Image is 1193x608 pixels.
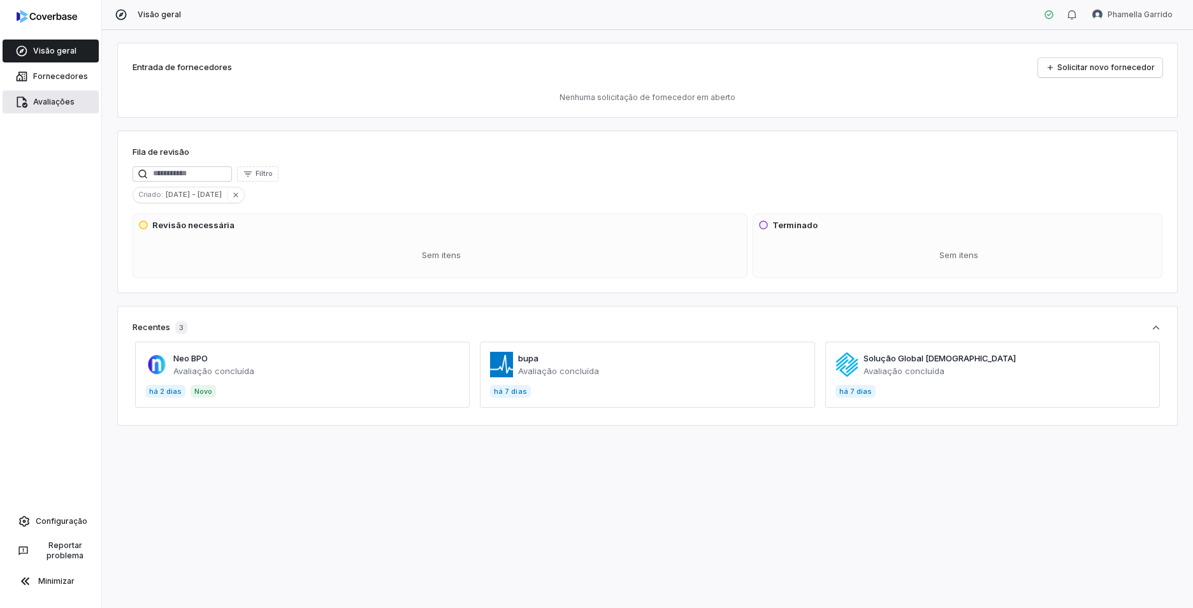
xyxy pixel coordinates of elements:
img: logo-D7KZi-bG.svg [17,10,77,23]
span: Criado: [133,189,166,200]
span: Filtro [256,169,273,178]
span: Visão geral [138,10,181,20]
a: Fornecedores [3,65,99,88]
a: Solução Global [DEMOGRAPHIC_DATA] [864,353,1016,363]
span: Reportar problema [34,540,96,561]
span: Fornecedores [33,71,88,82]
div: Sem itens [758,239,1159,272]
font: Solicitar novo fornecedor [1057,62,1155,73]
h3: Terminado [772,219,818,232]
a: Neo BPO [173,353,208,363]
p: Nenhuma solicitação de fornecedor em aberto [133,92,1162,103]
h1: Fila de revisão [133,146,189,159]
span: [DATE] - [DATE] [166,189,227,200]
a: Solicitar novo fornecedor [1038,58,1162,77]
span: Avaliações [33,97,75,107]
h3: Revisão necessária [152,219,235,232]
img: Avatar de Phamella Garrido [1092,10,1103,20]
span: Configuração [36,516,87,526]
button: Filtro [237,166,278,182]
a: Avaliações [3,90,99,113]
a: Visão geral [3,40,99,62]
span: 3 [175,321,187,334]
span: Visão geral [33,46,76,56]
h2: Entrada de fornecedores [133,61,232,74]
span: Phamella Garrido [1108,10,1173,20]
a: bupa [518,353,539,363]
button: Minimizar [5,568,96,594]
button: Avatar de Phamella GarridoPhamella Garrido [1085,5,1180,24]
div: Sem itens [138,239,744,272]
span: Minimizar [38,576,75,586]
button: Reportar problema [5,535,96,566]
button: Recentes3 [133,321,1162,334]
font: Recentes [133,321,170,334]
a: Configuração [5,510,96,533]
